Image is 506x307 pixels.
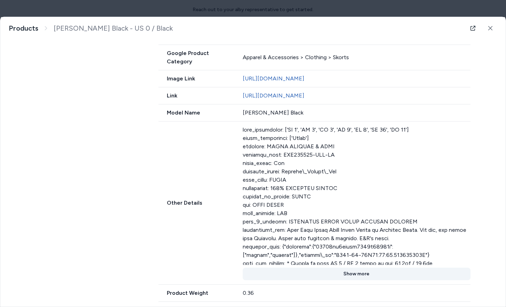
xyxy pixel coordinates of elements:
a: [URL][DOMAIN_NAME] [243,75,304,82]
nav: breadcrumb [9,24,173,33]
div: lore_ipsumdolor: ['SI 1', 'AM 3', 'CO 3', 'AD 9', 'EL 8', 'SE 36', 'DO 11'] eiusm_temporinci: ['U... [243,126,470,265]
span: Image Link [158,74,235,83]
div: [PERSON_NAME] Black [243,109,470,117]
span: [PERSON_NAME] Black - US 0 / Black [54,24,173,33]
div: 0.36 [243,289,470,297]
span: Model Name [158,109,235,117]
span: Link [158,92,235,100]
span: Product Weight [158,289,235,297]
div: Apparel & Accessories > Clothing > Skorts [243,53,470,62]
span: Other Details [158,199,235,207]
a: [URL][DOMAIN_NAME] [243,92,304,99]
span: Google Product Category [158,49,235,66]
button: Show more [243,268,470,280]
a: Products [9,24,38,33]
